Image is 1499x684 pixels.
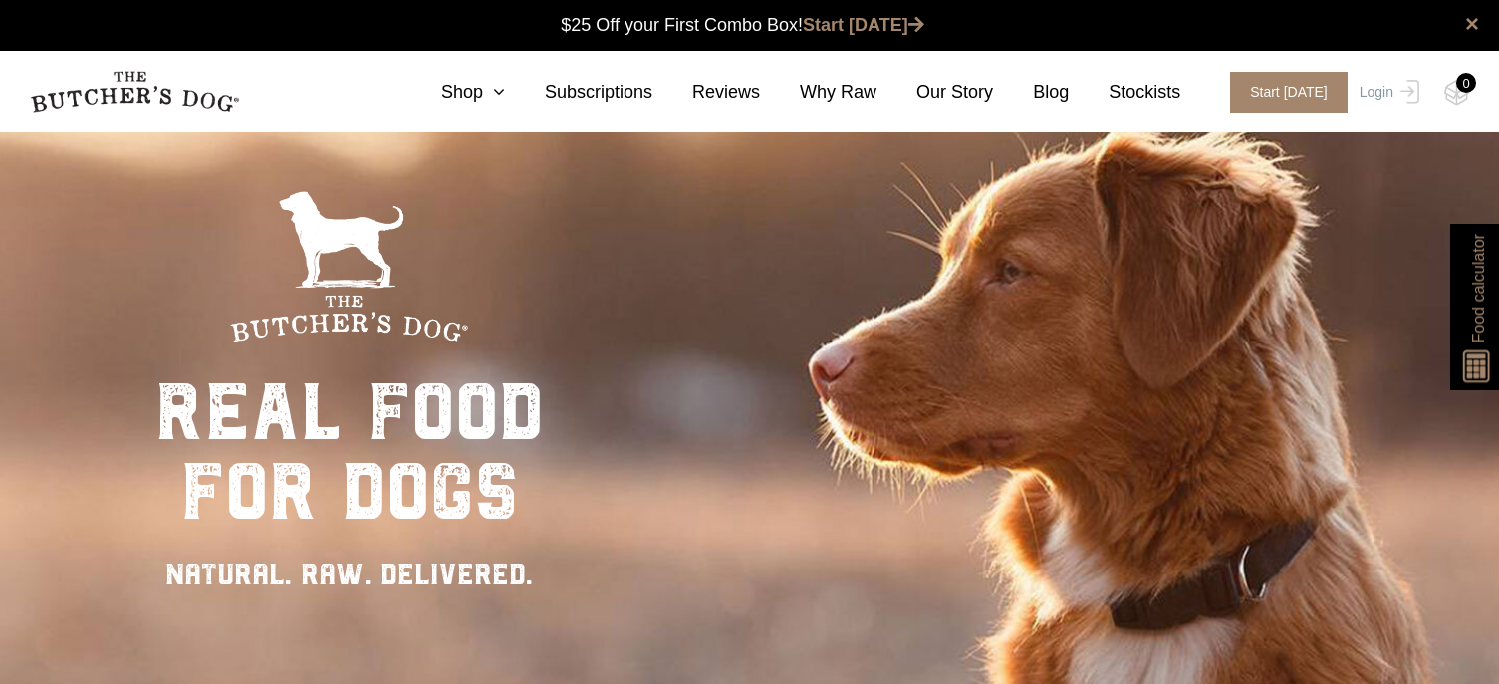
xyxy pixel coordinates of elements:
[876,79,993,106] a: Our Story
[401,79,505,106] a: Shop
[1230,72,1348,113] span: Start [DATE]
[1465,12,1479,36] a: close
[1444,80,1469,106] img: TBD_Cart-Empty.png
[155,552,544,596] div: NATURAL. RAW. DELIVERED.
[155,372,544,532] div: real food for dogs
[1456,73,1476,93] div: 0
[803,15,924,35] a: Start [DATE]
[1355,72,1419,113] a: Login
[993,79,1069,106] a: Blog
[1210,72,1355,113] a: Start [DATE]
[652,79,760,106] a: Reviews
[1466,234,1490,342] span: Food calculator
[505,79,652,106] a: Subscriptions
[760,79,876,106] a: Why Raw
[1069,79,1180,106] a: Stockists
